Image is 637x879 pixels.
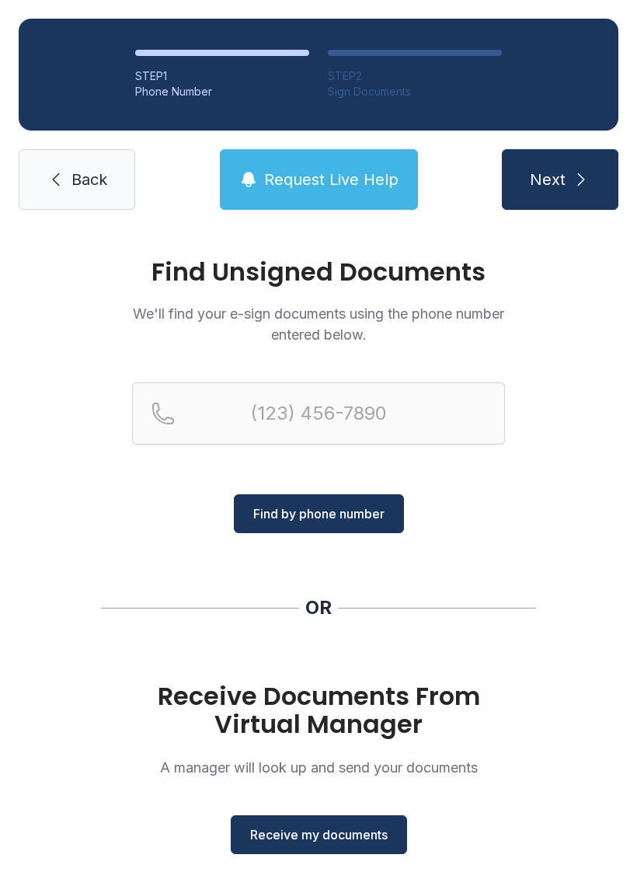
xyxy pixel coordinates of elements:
[530,169,566,190] span: Next
[305,595,332,620] div: OR
[132,682,505,738] h1: Receive Documents From Virtual Manager
[132,260,505,284] h1: Find Unsigned Documents
[132,382,505,445] input: Reservation phone number
[132,303,505,345] p: We'll find your e-sign documents using the phone number entered below.
[135,68,309,84] div: STEP 1
[264,169,399,190] span: Request Live Help
[71,169,107,190] span: Back
[328,84,502,99] div: Sign Documents
[253,504,385,523] span: Find by phone number
[328,68,502,84] div: STEP 2
[135,84,309,99] div: Phone Number
[250,825,388,844] span: Receive my documents
[132,757,505,778] p: A manager will look up and send your documents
